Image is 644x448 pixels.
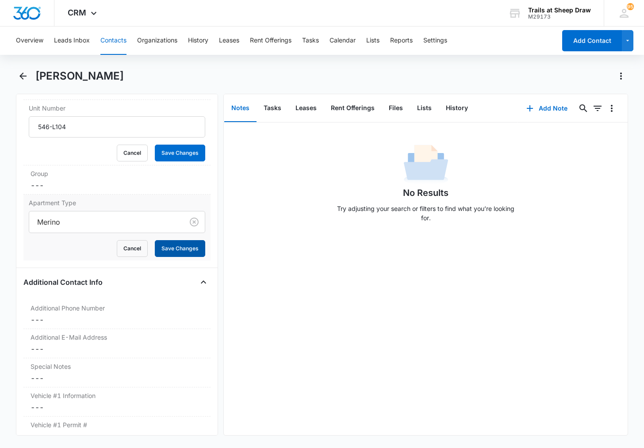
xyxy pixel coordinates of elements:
[23,417,211,446] div: Vehicle #1 Permit #---
[31,344,203,354] dd: ---
[29,116,205,138] input: Unit Number
[23,165,211,195] div: Group---
[137,27,177,55] button: Organizations
[23,358,211,387] div: Special Notes---
[31,303,203,313] label: Additional Phone Number
[196,275,211,289] button: Close
[410,95,439,122] button: Lists
[31,391,203,400] label: Vehicle #1 Information
[23,277,103,287] h4: Additional Contact Info
[562,30,622,51] button: Add Contact
[117,240,148,257] button: Cancel
[330,27,356,55] button: Calendar
[250,27,291,55] button: Rent Offerings
[23,329,211,358] div: Additional E-Mail Address---
[31,373,203,383] dd: ---
[605,101,619,115] button: Overflow Menu
[117,145,148,161] button: Cancel
[390,27,413,55] button: Reports
[439,95,475,122] button: History
[614,69,628,83] button: Actions
[590,101,605,115] button: Filters
[31,169,203,178] label: Group
[188,27,208,55] button: History
[224,95,257,122] button: Notes
[31,431,203,442] dd: ---
[23,300,211,329] div: Additional Phone Number---
[288,95,324,122] button: Leases
[16,27,43,55] button: Overview
[627,3,634,10] div: notifications count
[257,95,288,122] button: Tasks
[333,204,519,222] p: Try adjusting your search or filters to find what you’re looking for.
[31,314,203,325] dd: ---
[100,27,126,55] button: Contacts
[324,95,382,122] button: Rent Offerings
[302,27,319,55] button: Tasks
[155,240,205,257] button: Save Changes
[155,145,205,161] button: Save Changes
[16,69,30,83] button: Back
[403,186,448,199] h1: No Results
[366,27,379,55] button: Lists
[528,7,591,14] div: account name
[627,3,634,10] span: 95
[31,402,203,413] dd: ---
[35,69,124,83] h1: [PERSON_NAME]
[219,27,239,55] button: Leases
[31,420,203,429] label: Vehicle #1 Permit #
[528,14,591,20] div: account id
[187,215,201,229] button: Clear
[29,103,205,113] label: Unit Number
[68,8,86,17] span: CRM
[31,333,203,342] label: Additional E-Mail Address
[23,387,211,417] div: Vehicle #1 Information---
[29,198,205,207] label: Apartment Type
[382,95,410,122] button: Files
[517,98,576,119] button: Add Note
[576,101,590,115] button: Search...
[31,362,203,371] label: Special Notes
[423,27,447,55] button: Settings
[31,180,203,191] dd: ---
[54,27,90,55] button: Leads Inbox
[404,142,448,186] img: No Data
